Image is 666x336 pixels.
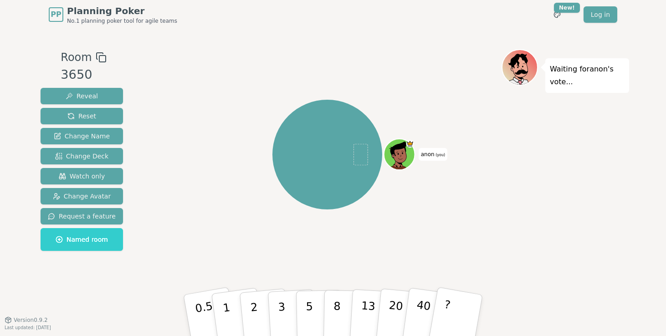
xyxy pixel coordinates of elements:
span: Reveal [66,92,98,101]
span: PP [51,9,61,20]
span: Change Name [54,132,110,141]
button: Change Avatar [41,188,123,204]
button: Named room [41,228,123,251]
button: Reveal [41,88,123,104]
button: Request a feature [41,208,123,224]
div: 3650 [61,66,106,84]
span: Watch only [59,172,105,181]
div: New! [554,3,580,13]
span: Room [61,49,92,66]
button: Change Name [41,128,123,144]
span: Request a feature [48,212,116,221]
span: Planning Poker [67,5,177,17]
button: Watch only [41,168,123,184]
button: New! [549,6,565,23]
button: Click to change your avatar [384,140,414,169]
span: anon is the host [406,140,414,148]
button: Reset [41,108,123,124]
span: Change Avatar [53,192,111,201]
p: Waiting for anon 's vote... [550,63,625,88]
span: Click to change your name [419,148,447,161]
a: PPPlanning PokerNo.1 planning poker tool for agile teams [49,5,177,25]
span: Named room [56,235,108,244]
span: Reset [67,112,96,121]
span: (you) [435,153,446,157]
span: No.1 planning poker tool for agile teams [67,17,177,25]
button: Version0.9.2 [5,316,48,324]
a: Log in [584,6,617,23]
button: Change Deck [41,148,123,164]
span: Last updated: [DATE] [5,325,51,330]
span: Version 0.9.2 [14,316,48,324]
span: Change Deck [55,152,108,161]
